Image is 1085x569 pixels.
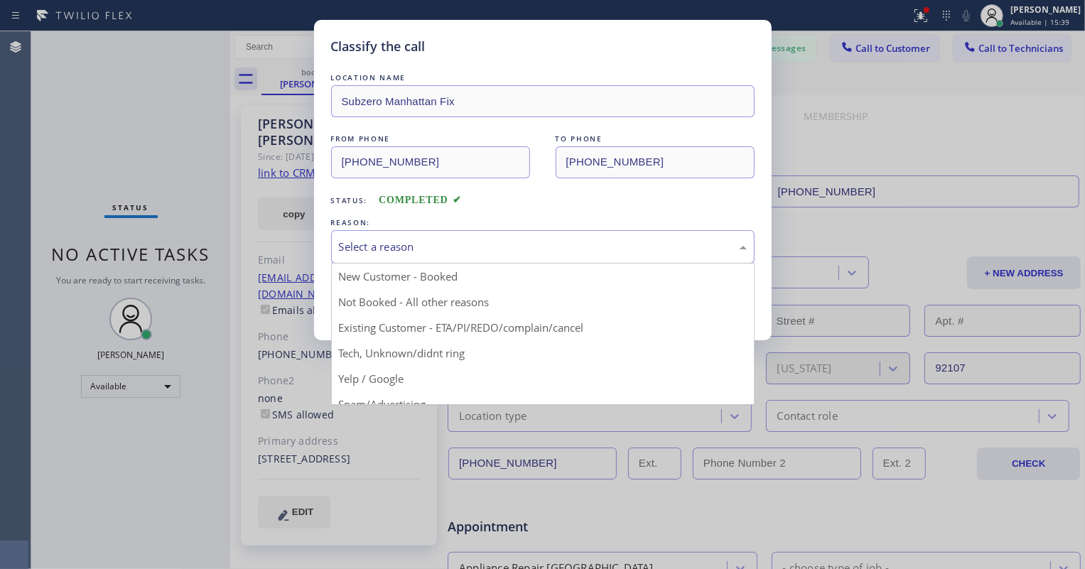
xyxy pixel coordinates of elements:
div: Not Booked - All other reasons [332,289,754,315]
div: Spam/Advertising [332,391,754,417]
input: To phone [556,146,755,178]
div: Tech, Unknown/didnt ring [332,340,754,366]
div: Existing Customer - ETA/PI/REDO/complain/cancel [332,315,754,340]
h5: Classify the call [331,37,426,56]
span: Status: [331,195,368,205]
span: COMPLETED [379,195,461,205]
div: FROM PHONE [331,131,530,146]
div: REASON: [331,215,755,230]
div: TO PHONE [556,131,755,146]
input: From phone [331,146,530,178]
div: New Customer - Booked [332,264,754,289]
div: Select a reason [339,239,747,255]
div: LOCATION NAME [331,70,755,85]
div: Yelp / Google [332,366,754,391]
